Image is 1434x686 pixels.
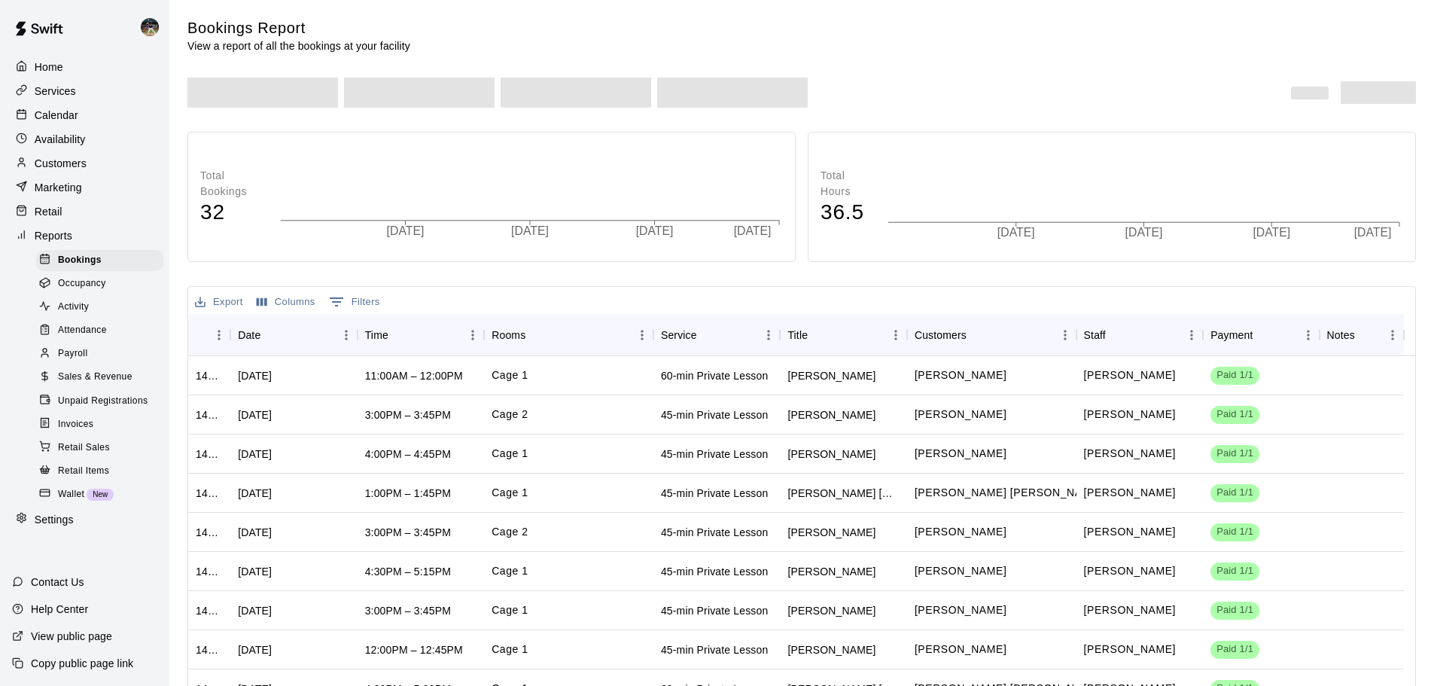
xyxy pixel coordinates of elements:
button: Sort [1355,325,1376,346]
button: Menu [1054,324,1076,346]
p: Availability [35,132,86,147]
div: 4:00PM – 4:45PM [365,447,451,462]
div: Settings [12,508,157,531]
div: 45-min Private Lesson [661,564,768,579]
button: Menu [335,324,358,346]
span: Paid 1/1 [1210,525,1259,539]
p: Teagan David [915,602,1006,618]
a: Retail Items [36,459,169,483]
div: Kash Walker [787,407,875,422]
div: Cooper Brilz [787,486,900,501]
span: Paid 1/1 [1210,407,1259,422]
span: Paid 1/1 [1210,368,1259,383]
p: Contact Us [31,575,84,590]
span: Paid 1/1 [1210,447,1259,461]
p: Nolan Gilbert [1084,367,1176,383]
div: Date [230,314,358,356]
div: Customers [12,152,157,175]
div: Service [653,314,781,356]
span: Attendance [58,323,107,338]
div: Nolan Gilbert [138,12,169,42]
div: 1419485 [196,564,223,579]
span: Paid 1/1 [1210,486,1259,500]
div: Sun, Sep 14, 2025 [238,368,272,383]
tspan: [DATE] [1354,226,1392,239]
div: Notes [1327,314,1355,356]
div: 45-min Private Lesson [661,447,768,462]
div: Teagan David [787,603,875,618]
div: Reports [12,224,157,247]
p: Cage 1 [492,485,528,501]
p: Total Hours [821,168,872,200]
a: Payroll [36,343,169,366]
tspan: [DATE] [1125,226,1162,239]
a: Home [12,56,157,78]
div: 1418006 [196,603,223,618]
div: 4:30PM – 5:15PM [365,564,451,579]
p: Total Bookings [200,168,265,200]
button: Sort [967,325,988,346]
span: Retail Items [58,464,109,479]
a: Retail [12,200,157,223]
p: Home [35,59,63,75]
button: Sort [1253,325,1274,346]
a: Invoices [36,413,169,436]
p: Nolan Gilbert [1084,563,1176,579]
div: 1419975 [196,525,223,540]
div: 1420497 [196,486,223,501]
div: Liam Obert [787,447,875,462]
button: Menu [1381,324,1404,346]
span: Bookings [58,253,102,268]
div: 1421838 [196,447,223,462]
div: Sat, Sep 13, 2025 [238,486,272,501]
div: Invoices [36,414,163,435]
div: 45-min Private Lesson [661,642,768,657]
a: Activity [36,296,169,319]
span: Occupancy [58,276,106,291]
div: Occupancy [36,273,163,294]
div: Services [12,80,157,102]
div: Attendance [36,320,163,341]
div: Customers [915,314,967,356]
tspan: [DATE] [1253,226,1290,239]
a: Attendance [36,319,169,343]
p: Cage 2 [492,407,528,422]
div: Mason Doppler [787,564,875,579]
span: Paid 1/1 [1210,642,1259,657]
a: Calendar [12,104,157,127]
div: Date [238,314,260,356]
div: Fri, Sep 12, 2025 [238,525,272,540]
span: Payroll [58,346,87,361]
div: Fri, Sep 12, 2025 [238,564,272,579]
div: Customers [907,314,1076,356]
a: Sales & Revenue [36,366,169,389]
button: Sort [260,325,282,346]
div: Payroll [36,343,163,364]
div: James DeMers [787,642,875,657]
p: Cage 1 [492,367,528,383]
div: Activity [36,297,163,318]
span: Paid 1/1 [1210,564,1259,578]
div: Availability [12,128,157,151]
p: Cage 1 [492,446,528,462]
div: 3:00PM – 3:45PM [365,407,451,422]
div: 1416844 [196,642,223,657]
p: Cameron Burgoyne [915,524,1006,540]
span: Paid 1/1 [1210,603,1259,617]
p: Calendar [35,108,78,123]
button: Sort [525,325,547,346]
p: Cage 1 [492,602,528,618]
p: Mason Doppler [915,563,1006,579]
div: Rooms [484,314,653,356]
div: 45-min Private Lesson [661,486,768,501]
div: Staff [1084,314,1106,356]
button: Sort [697,325,718,346]
tspan: [DATE] [997,226,1035,239]
button: Menu [631,324,653,346]
button: Menu [884,324,907,346]
div: Sales & Revenue [36,367,163,388]
div: 45-min Private Lesson [661,603,768,618]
